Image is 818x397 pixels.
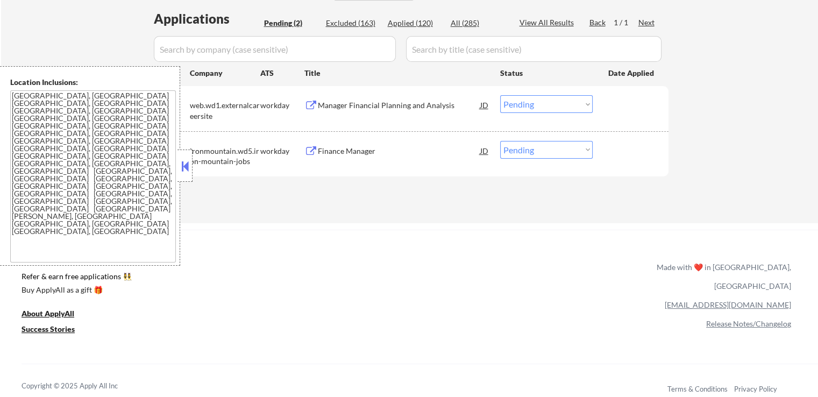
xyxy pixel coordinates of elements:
[264,18,318,29] div: Pending (2)
[22,308,89,321] a: About ApplyAll
[665,300,791,309] a: [EMAIL_ADDRESS][DOMAIN_NAME]
[326,18,380,29] div: Excluded (163)
[22,381,145,392] div: Copyright © 2025 Apply All Inc
[589,17,607,28] div: Back
[154,12,260,25] div: Applications
[10,77,176,88] div: Location Inclusions:
[304,68,490,79] div: Title
[520,17,577,28] div: View All Results
[22,323,89,337] a: Success Stories
[260,100,304,111] div: workday
[318,100,480,111] div: Manager Financial Planning and Analysis
[22,284,129,297] a: Buy ApplyAll as a gift 🎁
[451,18,504,29] div: All (285)
[22,309,74,318] u: About ApplyAll
[260,68,304,79] div: ATS
[638,17,656,28] div: Next
[706,319,791,328] a: Release Notes/Changelog
[318,146,480,157] div: Finance Manager
[154,36,396,62] input: Search by company (case sensitive)
[22,273,432,284] a: Refer & earn free applications 👯‍♀️
[479,95,490,115] div: JD
[500,63,593,82] div: Status
[190,100,260,121] div: web.wd1.externalcareersite
[734,385,777,393] a: Privacy Policy
[614,17,638,28] div: 1 / 1
[652,258,791,295] div: Made with ❤️ in [GEOGRAPHIC_DATA], [GEOGRAPHIC_DATA]
[667,385,728,393] a: Terms & Conditions
[22,324,75,334] u: Success Stories
[388,18,442,29] div: Applied (120)
[190,146,260,167] div: ironmountain.wd5.iron-mountain-jobs
[260,146,304,157] div: workday
[608,68,656,79] div: Date Applied
[190,68,260,79] div: Company
[22,286,129,294] div: Buy ApplyAll as a gift 🎁
[406,36,661,62] input: Search by title (case sensitive)
[479,141,490,160] div: JD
